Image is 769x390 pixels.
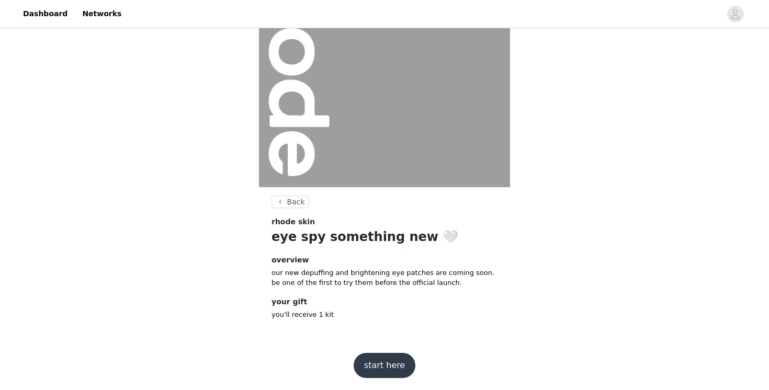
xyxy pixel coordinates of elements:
[730,6,740,22] div: avatar
[354,353,415,378] button: start here
[76,2,128,26] a: Networks
[272,227,497,246] h1: eye spy something new 🤍
[17,2,74,26] a: Dashboard
[272,268,497,288] p: our new depuffing and brightening eye patches are coming soon. be one of the first to try them be...
[272,216,315,227] span: rhode skin
[272,196,309,208] button: Back
[272,255,497,266] h4: overview
[272,296,497,307] h4: your gift
[272,309,497,320] p: you'll receive 1 kit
